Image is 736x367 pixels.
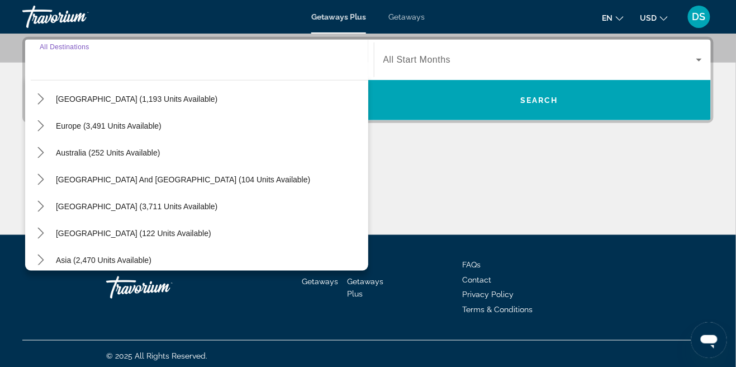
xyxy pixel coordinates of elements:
button: User Menu [685,5,714,29]
a: Getaways [388,12,425,21]
a: Getaways Plus [347,277,383,298]
a: Contact [462,275,491,284]
button: Change currency [640,10,668,26]
span: [GEOGRAPHIC_DATA] (3,711 units available) [56,202,217,211]
span: All Destinations [40,44,89,51]
input: Select destination [40,54,359,67]
button: Select destination: Australia (252 units available) [50,143,166,163]
button: Toggle South Pacific and Oceania (104 units available) submenu [31,170,50,190]
a: FAQs [462,260,481,269]
button: Select destination: South America (3,711 units available) [50,196,223,217]
iframe: Кнопка для запуску вікна повідомлень [691,322,727,358]
button: Toggle South America (3,711 units available) submenu [31,197,50,217]
button: Toggle Australia (252 units available) submenu [31,143,50,163]
a: Getaways [302,277,338,286]
span: en [602,13,613,22]
span: Australia (252 units available) [56,148,160,157]
span: DS [692,11,706,22]
span: Asia (2,470 units available) [56,256,151,265]
span: [GEOGRAPHIC_DATA] (122 units available) [56,229,211,238]
span: All Start Months [383,55,451,64]
button: Toggle Caribbean & Atlantic Islands (1,193 units available) submenu [31,90,50,109]
button: Toggle Central America (122 units available) submenu [31,224,50,243]
div: Search widget [25,40,711,120]
div: Destination options [25,74,368,271]
button: Toggle Asia (2,470 units available) submenu [31,251,50,270]
button: Select destination: Asia (2,470 units available) [50,250,157,270]
span: © 2025 All Rights Reserved. [106,352,207,361]
span: USD [640,13,657,22]
a: Privacy Policy [462,290,514,299]
span: [GEOGRAPHIC_DATA] and [GEOGRAPHIC_DATA] (104 units available) [56,175,310,184]
a: Travorium [22,2,134,31]
span: [GEOGRAPHIC_DATA] (1,193 units available) [56,95,217,103]
button: Select destination: Europe (3,491 units available) [50,116,167,136]
button: Change language [602,10,624,26]
button: Toggle Europe (3,491 units available) submenu [31,116,50,136]
span: Search [520,96,558,105]
span: Europe (3,491 units available) [56,121,162,130]
button: Select destination: South Pacific and Oceania (104 units available) [50,170,316,190]
a: Go Home [106,271,218,304]
button: Select destination: Central America (122 units available) [50,223,217,243]
button: Search [368,80,711,120]
a: Getaways Plus [311,12,366,21]
button: Select destination: Caribbean & Atlantic Islands (1,193 units available) [50,89,223,109]
a: Terms & Conditions [462,305,533,314]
